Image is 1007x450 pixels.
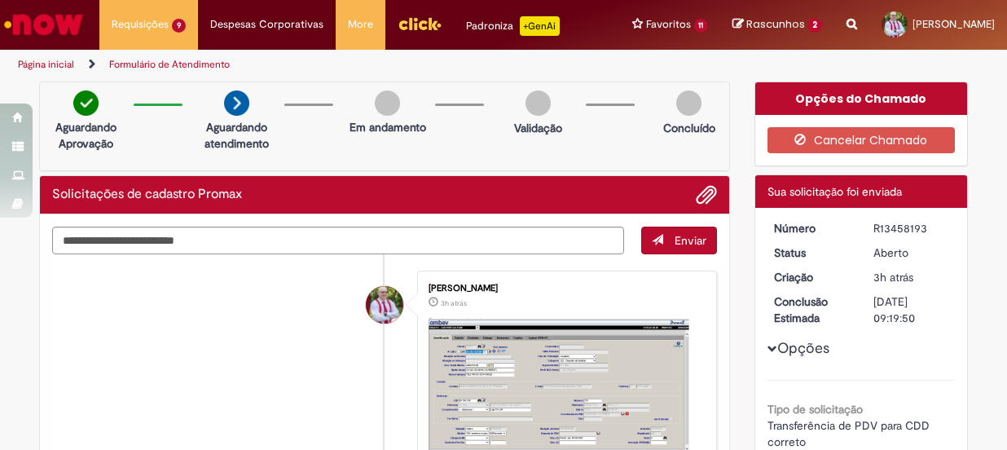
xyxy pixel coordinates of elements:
span: Despesas Corporativas [210,16,323,33]
ul: Trilhas de página [12,50,659,80]
img: arrow-next.png [224,90,249,116]
div: [DATE] 09:19:50 [873,293,949,326]
button: Enviar [641,227,717,254]
span: Rascunhos [746,16,805,32]
span: 2 [807,18,822,33]
div: Padroniza [466,16,560,36]
button: Adicionar anexos [696,184,717,205]
div: Aberto [873,245,949,261]
time: 28/08/2025 14:19:34 [441,298,467,308]
div: Vanilson Rodrigues [366,286,403,324]
span: Enviar [675,233,706,248]
img: check-circle-green.png [73,90,99,116]
img: img-circle-grey.png [676,90,701,116]
a: Formulário de Atendimento [109,58,230,71]
a: Página inicial [18,58,74,71]
textarea: Digite sua mensagem aqui... [52,227,624,254]
dt: Criação [762,269,862,285]
dt: Conclusão Estimada [762,293,862,326]
img: img-circle-grey.png [375,90,400,116]
p: +GenAi [520,16,560,36]
span: More [348,16,373,33]
span: Transferência de PDV para CDD correto [767,418,933,449]
span: 3h atrás [441,298,467,308]
span: Favoritos [646,16,691,33]
span: Sua solicitação foi enviada [767,184,902,199]
p: Em andamento [350,119,426,135]
span: [PERSON_NAME] [912,17,995,31]
div: [PERSON_NAME] [429,284,700,293]
b: Tipo de solicitação [767,402,863,417]
p: Concluído [663,120,715,136]
span: 9 [172,19,186,33]
span: Requisições [112,16,169,33]
img: click_logo_yellow_360x200.png [398,11,442,36]
dt: Número [762,220,862,236]
dt: Status [762,245,862,261]
h2: Solicitações de cadastro Promax Histórico de tíquete [52,187,242,202]
a: Rascunhos [732,17,822,33]
p: Aguardando atendimento [197,119,276,152]
button: Cancelar Chamado [767,127,956,153]
img: img-circle-grey.png [525,90,551,116]
p: Validação [514,120,562,136]
span: 11 [694,19,709,33]
span: 3h atrás [873,270,913,285]
div: R13458193 [873,220,949,236]
time: 28/08/2025 14:19:40 [873,270,913,285]
p: Aguardando Aprovação [46,119,125,152]
div: 28/08/2025 14:19:40 [873,269,949,285]
div: Opções do Chamado [755,82,968,115]
img: ServiceNow [2,8,86,41]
